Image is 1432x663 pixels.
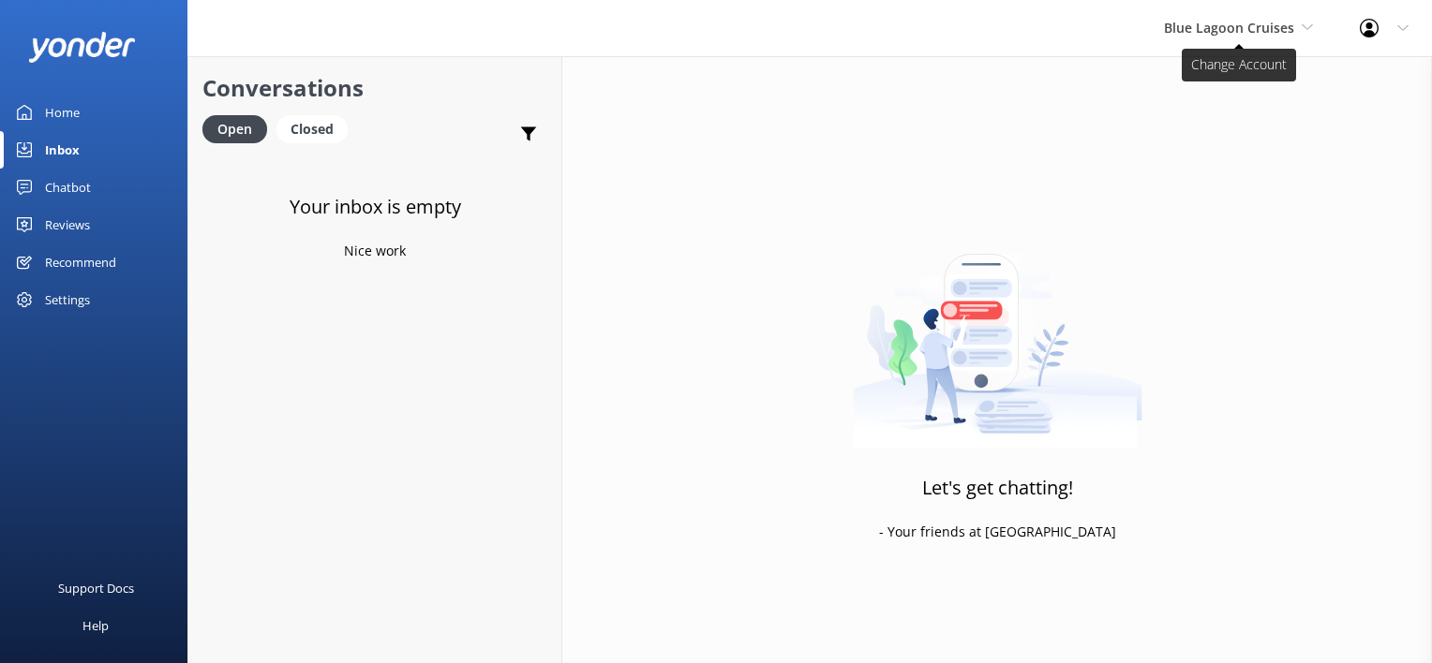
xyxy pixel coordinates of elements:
h3: Let's get chatting! [922,473,1073,503]
img: artwork of a man stealing a conversation from at giant smartphone [853,214,1142,449]
span: Blue Lagoon Cruises [1164,19,1294,37]
div: Inbox [45,131,80,169]
a: Open [202,118,276,139]
div: Support Docs [58,569,134,607]
h3: Your inbox is empty [290,192,461,222]
div: Help [82,607,109,644]
h2: Conversations [202,70,547,106]
p: - Your friends at [GEOGRAPHIC_DATA] [879,522,1116,542]
div: Home [45,94,80,131]
img: yonder-white-logo.png [28,32,136,63]
p: Nice work [344,241,406,261]
div: Closed [276,115,348,143]
div: Settings [45,281,90,318]
div: Recommend [45,243,116,281]
div: Reviews [45,206,90,243]
div: Chatbot [45,169,91,206]
div: Open [202,115,267,143]
a: Closed [276,118,357,139]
